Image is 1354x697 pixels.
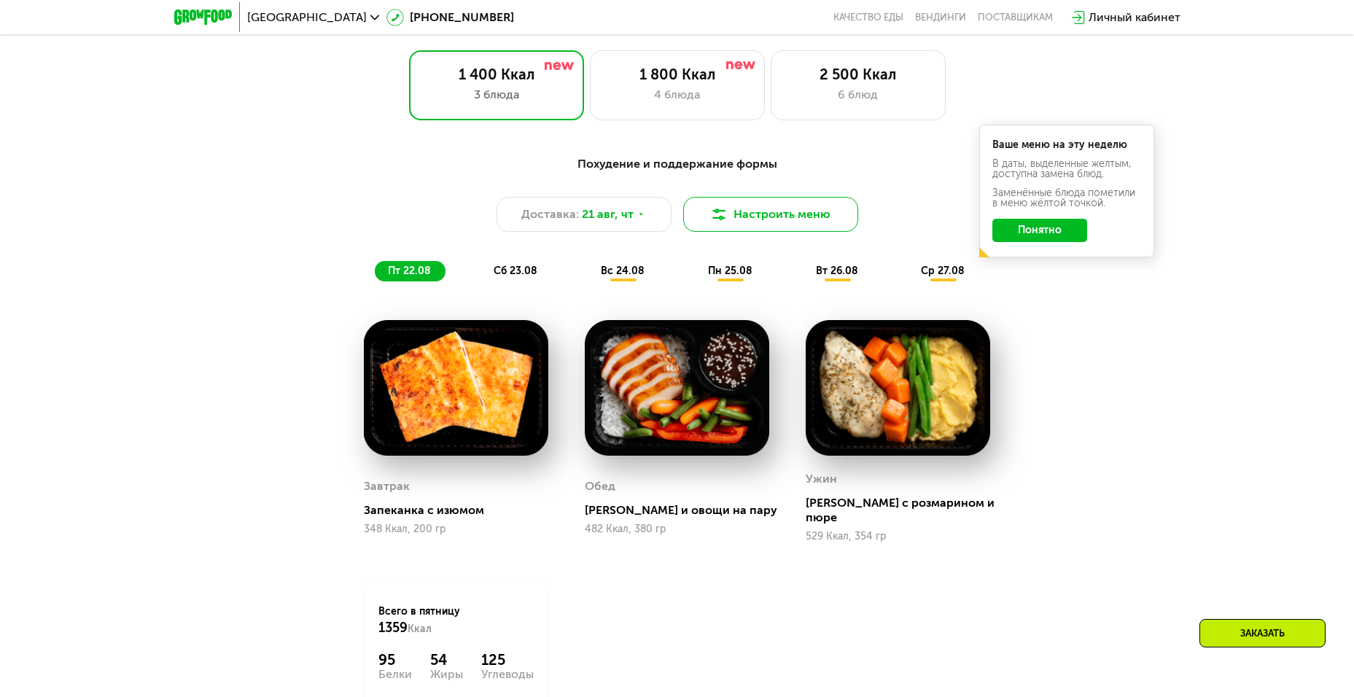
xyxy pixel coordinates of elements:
[386,9,514,26] a: [PHONE_NUMBER]
[806,531,990,542] div: 529 Ккал, 354 гр
[585,503,781,518] div: [PERSON_NAME] и овощи на пару
[424,66,569,83] div: 1 400 Ккал
[246,155,1109,174] div: Похудение и поддержание формы
[481,651,534,669] div: 125
[364,503,560,518] div: Запеканка с изюмом
[816,265,858,277] span: вт 26.08
[378,604,534,636] div: Всего в пятницу
[582,206,634,223] span: 21 авг, чт
[585,475,615,497] div: Обед
[585,523,769,535] div: 482 Ккал, 380 гр
[364,475,410,497] div: Завтрак
[408,623,432,635] span: Ккал
[992,188,1141,209] div: Заменённые блюда пометили в меню жёлтой точкой.
[247,12,367,23] span: [GEOGRAPHIC_DATA]
[1199,619,1326,647] div: Заказать
[992,219,1087,242] button: Понятно
[1089,9,1180,26] div: Личный кабинет
[683,197,858,232] button: Настроить меню
[430,669,463,680] div: Жиры
[378,651,412,669] div: 95
[992,159,1141,179] div: В даты, выделенные желтым, доступна замена блюд.
[806,468,837,490] div: Ужин
[378,669,412,680] div: Белки
[521,206,579,223] span: Доставка:
[786,86,930,104] div: 6 блюд
[978,12,1053,23] div: поставщикам
[915,12,966,23] a: Вендинги
[992,140,1141,150] div: Ваше меню на эту неделю
[605,86,750,104] div: 4 блюда
[806,496,1002,525] div: [PERSON_NAME] с розмарином и пюре
[833,12,903,23] a: Качество еды
[364,523,548,535] div: 348 Ккал, 200 гр
[921,265,965,277] span: ср 27.08
[430,651,463,669] div: 54
[786,66,930,83] div: 2 500 Ккал
[388,265,431,277] span: пт 22.08
[481,669,534,680] div: Углеводы
[494,265,537,277] span: сб 23.08
[378,620,408,636] span: 1359
[605,66,750,83] div: 1 800 Ккал
[708,265,752,277] span: пн 25.08
[601,265,645,277] span: вс 24.08
[424,86,569,104] div: 3 блюда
